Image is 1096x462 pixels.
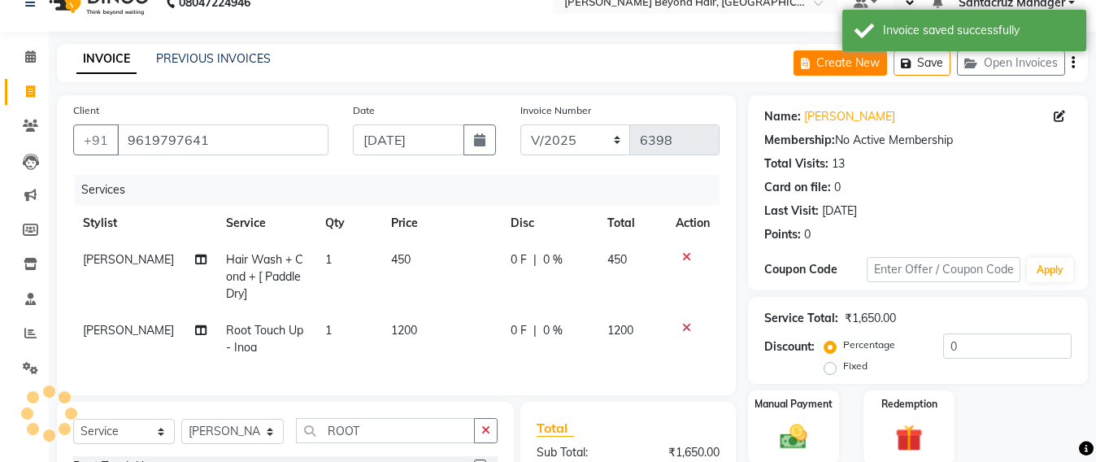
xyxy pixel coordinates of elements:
[315,205,381,242] th: Qty
[73,205,216,242] th: Stylist
[764,179,831,196] div: Card on file:
[607,252,627,267] span: 450
[772,421,815,452] img: _cash.svg
[883,22,1074,39] div: Invoice saved successfully
[764,310,838,327] div: Service Total:
[391,252,411,267] span: 450
[1027,258,1073,282] button: Apply
[843,359,868,373] label: Fixed
[598,205,667,242] th: Total
[845,310,896,327] div: ₹1,650.00
[216,205,315,242] th: Service
[524,444,628,461] div: Sub Total:
[325,252,332,267] span: 1
[226,323,303,355] span: Root Touch Up - Inoa
[764,132,1072,149] div: No Active Membership
[533,322,537,339] span: |
[764,132,835,149] div: Membership:
[226,252,303,301] span: Hair Wash + Cond + [ Paddle Dry]
[764,155,829,172] div: Total Visits:
[957,50,1065,76] button: Open Invoices
[73,103,99,118] label: Client
[666,205,720,242] th: Action
[543,251,563,268] span: 0 %
[764,108,801,125] div: Name:
[391,323,417,338] span: 1200
[537,420,574,437] span: Total
[755,397,833,412] label: Manual Payment
[83,323,174,338] span: [PERSON_NAME]
[533,251,537,268] span: |
[794,50,887,76] button: Create New
[543,322,563,339] span: 0 %
[867,257,1020,282] input: Enter Offer / Coupon Code
[501,205,597,242] th: Disc
[887,421,931,455] img: _gift.svg
[881,397,937,412] label: Redemption
[607,323,633,338] span: 1200
[520,103,591,118] label: Invoice Number
[834,179,841,196] div: 0
[832,155,845,172] div: 13
[381,205,501,242] th: Price
[75,175,732,205] div: Services
[511,322,527,339] span: 0 F
[804,226,811,243] div: 0
[73,124,119,155] button: +91
[843,338,895,352] label: Percentage
[156,51,271,66] a: PREVIOUS INVOICES
[325,323,332,338] span: 1
[894,50,950,76] button: Save
[76,45,137,74] a: INVOICE
[628,444,733,461] div: ₹1,650.00
[764,226,801,243] div: Points:
[822,203,857,220] div: [DATE]
[353,103,375,118] label: Date
[764,203,819,220] div: Last Visit:
[764,261,867,278] div: Coupon Code
[764,338,815,355] div: Discount:
[83,252,174,267] span: [PERSON_NAME]
[804,108,895,125] a: [PERSON_NAME]
[511,251,527,268] span: 0 F
[296,418,475,443] input: Search or Scan
[117,124,328,155] input: Search by Name/Mobile/Email/Code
